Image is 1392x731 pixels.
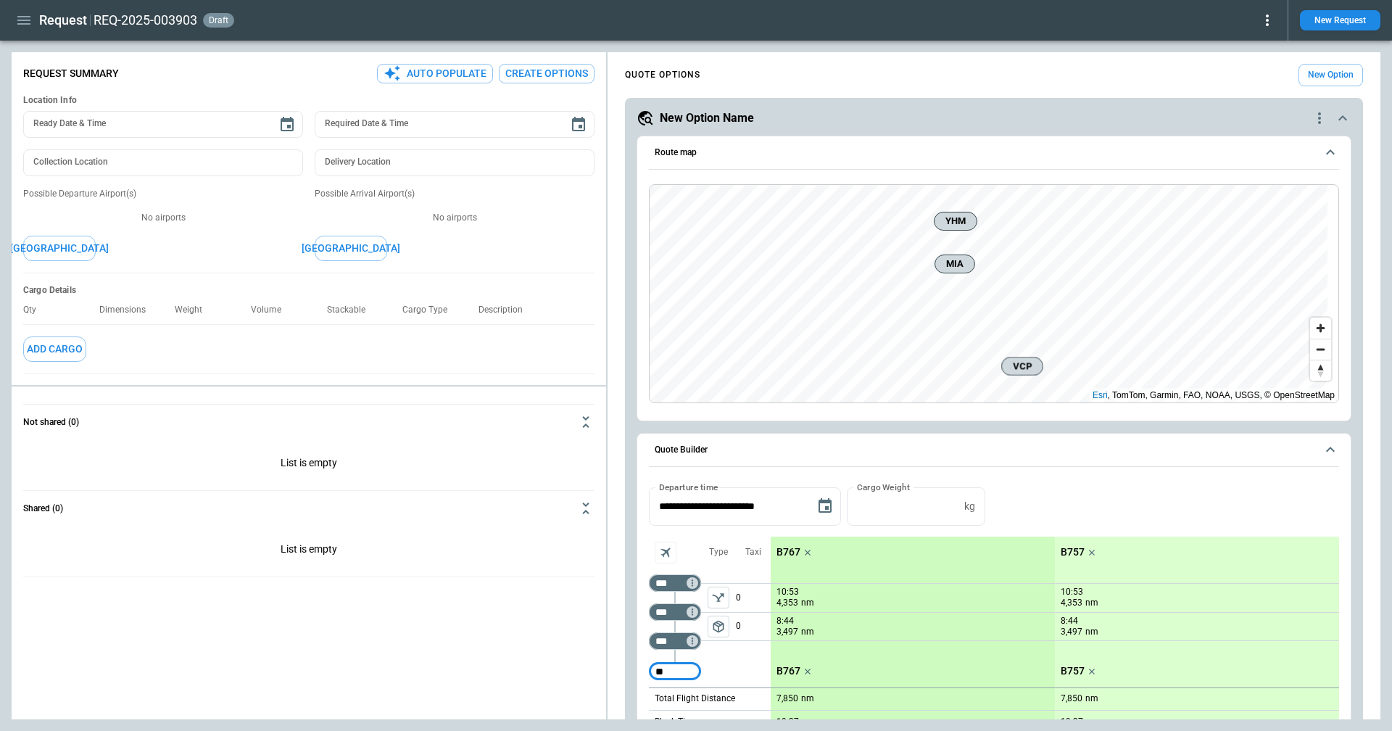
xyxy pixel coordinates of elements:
[23,188,303,200] p: Possible Departure Airport(s)
[776,693,798,704] p: 7,850
[23,439,594,490] p: List is empty
[1061,665,1085,677] p: B757
[23,212,303,224] p: No airports
[655,445,708,455] h6: Quote Builder
[857,481,910,493] label: Cargo Weight
[94,12,197,29] h2: REQ-2025-003903
[39,12,87,29] h1: Request
[478,305,534,315] p: Description
[649,136,1339,170] button: Route map
[708,587,729,608] button: left aligned
[649,434,1339,467] button: Quote Builder
[708,616,729,637] button: left aligned
[23,336,86,362] button: Add Cargo
[315,236,387,261] button: [GEOGRAPHIC_DATA]
[649,184,1339,403] div: Route map
[1061,597,1082,609] p: 4,353
[1085,693,1098,705] p: nm
[23,95,594,106] h6: Location Info
[708,587,729,608] span: Type of sector
[23,526,594,577] div: Not shared (0)
[736,613,771,640] p: 0
[655,716,697,728] p: Block Time
[1310,360,1331,381] button: Reset bearing to north
[655,542,676,563] span: Aircraft selection
[776,716,799,727] p: 19:37
[964,500,975,513] p: kg
[1061,716,1083,727] p: 19:37
[941,257,969,271] span: MIA
[499,64,594,83] button: Create Options
[811,492,840,521] button: Choose date, selected date is Sep 23, 2025
[23,439,594,490] div: Not shared (0)
[315,212,594,224] p: No airports
[649,574,701,592] div: Too short
[649,603,701,621] div: Too short
[801,597,814,609] p: nm
[709,546,728,558] p: Type
[327,305,377,315] p: Stackable
[1061,587,1083,598] p: 10:53
[711,619,726,634] span: package_2
[649,632,701,650] div: Too short
[23,285,594,296] h6: Cargo Details
[708,616,729,637] span: Type of sector
[776,546,800,558] p: B767
[1085,597,1098,609] p: nm
[655,148,697,157] h6: Route map
[315,188,594,200] p: Possible Arrival Airport(s)
[625,72,700,78] h4: QUOTE OPTIONS
[776,616,794,627] p: 8:44
[1061,693,1082,704] p: 7,850
[655,693,735,705] p: Total Flight Distance
[251,305,293,315] p: Volume
[23,236,96,261] button: [GEOGRAPHIC_DATA]
[1093,388,1335,402] div: , TomTom, Garmin, FAO, NOAA, USGS, © OpenStreetMap
[23,67,119,80] p: Request Summary
[206,15,231,25] span: draft
[801,626,814,638] p: nm
[1298,64,1363,86] button: New Option
[23,526,594,577] p: List is empty
[377,64,493,83] button: Auto Populate
[1310,318,1331,339] button: Zoom in
[273,110,302,139] button: Choose date
[175,305,214,315] p: Weight
[99,305,157,315] p: Dimensions
[776,597,798,609] p: 4,353
[23,405,594,439] button: Not shared (0)
[402,305,459,315] p: Cargo Type
[1310,339,1331,360] button: Zoom out
[23,504,63,513] h6: Shared (0)
[1061,546,1085,558] p: B757
[776,587,799,598] p: 10:53
[1008,359,1037,373] span: VCP
[1300,10,1380,30] button: New Request
[801,693,814,705] p: nm
[776,626,798,638] p: 3,497
[637,110,1351,127] button: New Option Namequote-option-actions
[1061,626,1082,638] p: 3,497
[564,110,593,139] button: Choose date
[23,418,79,427] h6: Not shared (0)
[650,185,1327,402] canvas: Map
[736,584,771,612] p: 0
[660,110,754,126] h5: New Option Name
[745,546,761,558] p: Taxi
[659,481,718,493] label: Departure time
[23,305,48,315] p: Qty
[1311,110,1328,127] div: quote-option-actions
[1093,390,1108,400] a: Esri
[649,663,701,680] div: Too short
[23,491,594,526] button: Shared (0)
[1061,616,1078,627] p: 8:44
[940,214,971,228] span: YHM
[776,665,800,677] p: B767
[1085,626,1098,638] p: nm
